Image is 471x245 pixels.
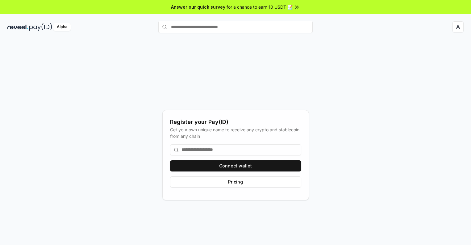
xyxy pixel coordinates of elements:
div: Alpha [53,23,71,31]
div: Get your own unique name to receive any crypto and stablecoin, from any chain [170,126,301,139]
img: reveel_dark [7,23,28,31]
img: pay_id [29,23,52,31]
span: Answer our quick survey [171,4,225,10]
div: Register your Pay(ID) [170,118,301,126]
button: Connect wallet [170,160,301,171]
button: Pricing [170,176,301,188]
span: for a chance to earn 10 USDT 📝 [227,4,293,10]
